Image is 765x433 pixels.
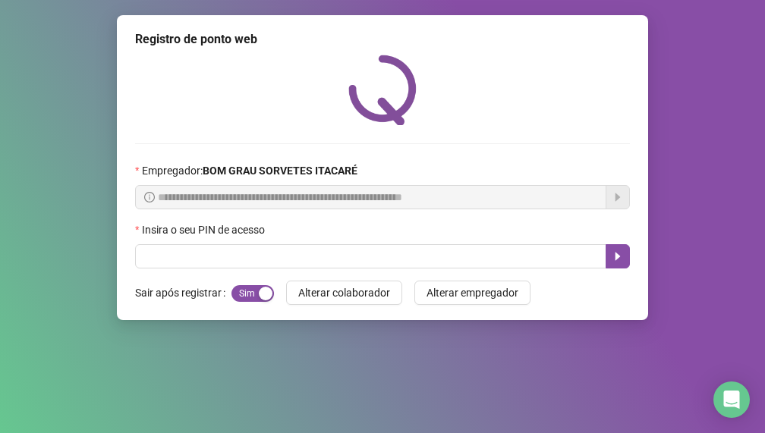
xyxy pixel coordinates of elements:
button: Alterar empregador [414,281,530,305]
span: Alterar colaborador [298,284,390,301]
span: caret-right [612,250,624,262]
div: Open Intercom Messenger [713,381,750,418]
label: Insira o seu PIN de acesso [135,221,275,238]
span: info-circle [144,192,155,202]
img: QRPoint [348,55,417,125]
span: Empregador : [142,162,357,179]
div: Registro de ponto web [135,30,630,49]
label: Sair após registrar [135,281,231,305]
button: Alterar colaborador [286,281,402,305]
strong: BOM GRAU SORVETES ITACARÉ [203,165,357,177]
span: Alterar empregador [427,284,518,301]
